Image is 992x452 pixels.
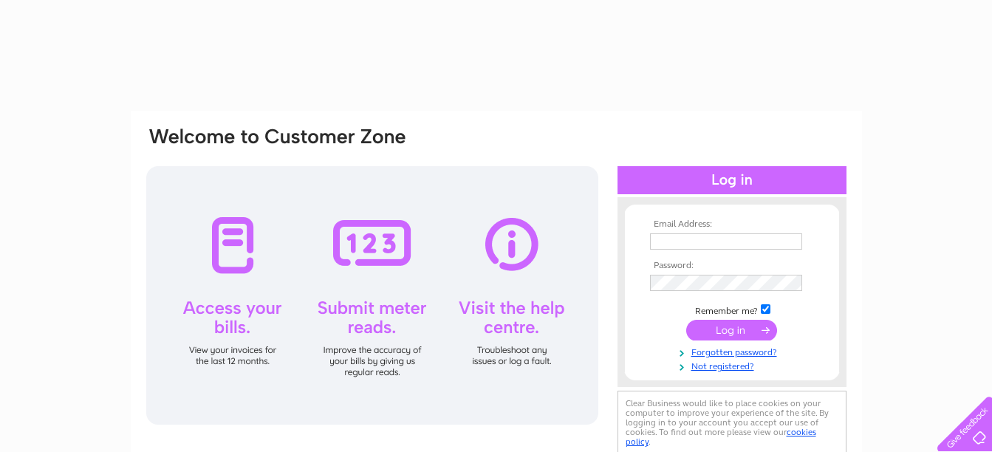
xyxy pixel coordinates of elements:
[650,358,818,372] a: Not registered?
[646,219,818,230] th: Email Address:
[646,261,818,271] th: Password:
[686,320,777,340] input: Submit
[646,302,818,317] td: Remember me?
[626,427,816,447] a: cookies policy
[650,344,818,358] a: Forgotten password?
